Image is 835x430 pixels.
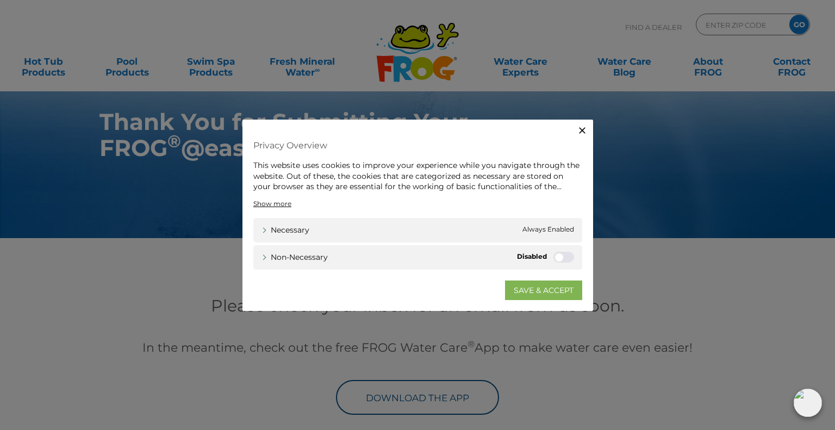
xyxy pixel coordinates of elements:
div: This website uses cookies to improve your experience while you navigate through the website. Out ... [253,160,582,192]
span: Always Enabled [522,224,574,235]
a: Show more [253,198,291,208]
a: Non-necessary [261,251,328,263]
img: openIcon [794,389,822,417]
a: Necessary [261,224,309,235]
a: SAVE & ACCEPT [505,280,582,300]
h4: Privacy Overview [253,136,582,155]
